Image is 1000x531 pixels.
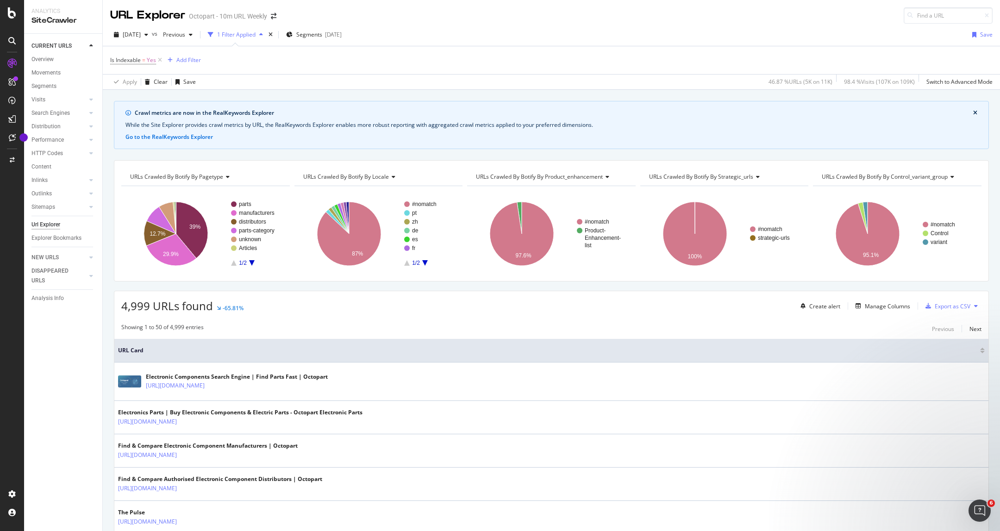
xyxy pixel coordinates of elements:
[152,30,159,37] span: vs
[239,219,266,225] text: distributors
[31,162,51,172] div: Content
[31,233,81,243] div: Explorer Bookmarks
[813,194,980,274] svg: A chart.
[969,323,981,334] button: Next
[980,31,993,38] div: Save
[647,169,800,184] h4: URLs Crawled By Botify By strategic_urls
[412,245,415,251] text: fr
[146,381,205,390] a: [URL][DOMAIN_NAME]
[31,68,96,78] a: Movements
[923,75,993,89] button: Switch to Advanced Mode
[118,450,177,460] a: [URL][DOMAIN_NAME]
[865,302,910,310] div: Manage Columns
[141,75,168,89] button: Clear
[935,302,970,310] div: Export as CSV
[31,135,64,145] div: Performance
[352,250,363,257] text: 87%
[31,122,61,131] div: Distribution
[971,107,980,119] button: close banner
[809,302,840,310] div: Create alert
[412,260,420,266] text: 1/2
[31,95,45,105] div: Visits
[146,373,328,381] div: Electronic Components Search Engine | Find Parts Fast | Octopart
[19,133,28,142] div: Tooltip anchor
[325,31,342,38] div: [DATE]
[110,7,185,23] div: URL Explorer
[147,54,156,67] span: Yes
[121,298,213,313] span: 4,999 URLs found
[118,417,177,426] a: [URL][DOMAIN_NAME]
[31,95,87,105] a: Visits
[159,31,185,38] span: Previous
[931,239,948,245] text: variant
[31,294,64,303] div: Analysis Info
[31,189,52,199] div: Outlinks
[31,175,87,185] a: Inlinks
[797,299,840,313] button: Create alert
[118,475,322,483] div: Find & Compare Authorised Electronic Component Distributors | Octopart
[649,173,753,181] span: URLs Crawled By Botify By strategic_urls
[189,12,267,21] div: Octopart - 10m URL Weekly
[31,149,63,158] div: HTTP Codes
[294,194,461,274] svg: A chart.
[926,78,993,86] div: Switch to Advanced Mode
[640,194,807,274] svg: A chart.
[758,226,782,232] text: #nomatch
[31,55,96,64] a: Overview
[118,508,217,517] div: The Pulse
[296,31,322,38] span: Segments
[303,173,389,181] span: URLs Crawled By Botify By locale
[125,133,213,141] button: Go to the RealKeywords Explorer
[135,109,973,117] div: Crawl metrics are now in the RealKeywords Explorer
[239,210,275,216] text: manufacturers
[223,304,244,312] div: -65.81%
[969,325,981,333] div: Next
[467,194,634,274] svg: A chart.
[154,78,168,86] div: Clear
[239,236,261,243] text: unknown
[969,500,991,522] iframe: Intercom live chat
[239,201,251,207] text: parts
[412,210,417,216] text: pt
[769,78,832,86] div: 46.87 % URLs ( 5K on 11K )
[31,41,72,51] div: CURRENT URLS
[932,325,954,333] div: Previous
[217,31,256,38] div: 1 Filter Applied
[31,108,87,118] a: Search Engines
[31,15,95,26] div: SiteCrawler
[922,299,970,313] button: Export as CSV
[118,375,141,387] img: main image
[31,202,87,212] a: Sitemaps
[163,251,179,257] text: 29.9%
[31,7,95,15] div: Analytics
[118,408,362,417] div: Electronics Parts | Buy Electronic Components & Electric Parts - Octopart Electronic Parts
[118,346,978,355] span: URL Card
[31,149,87,158] a: HTTP Codes
[31,233,96,243] a: Explorer Bookmarks
[852,300,910,312] button: Manage Columns
[118,442,298,450] div: Find & Compare Electronic Component Manufacturers | Octopart
[969,27,993,42] button: Save
[31,220,96,230] a: Url Explorer
[114,101,989,149] div: info banner
[844,78,915,86] div: 98.4 % Visits ( 107K on 109K )
[239,245,257,251] text: Articles
[476,173,603,181] span: URLs Crawled By Botify By product_enhancement
[164,55,201,66] button: Add Filter
[31,189,87,199] a: Outlinks
[110,56,141,64] span: Is Indexable
[31,253,87,262] a: NEW URLS
[516,252,531,259] text: 97.6%
[931,221,955,228] text: #nomatch
[239,260,247,266] text: 1/2
[31,122,87,131] a: Distribution
[110,75,137,89] button: Apply
[150,231,165,237] text: 12.7%
[31,41,87,51] a: CURRENT URLS
[123,31,141,38] span: 2025 Oct. 6th
[31,220,60,230] div: Url Explorer
[31,202,55,212] div: Sitemaps
[31,266,78,286] div: DISAPPEARED URLS
[121,323,204,334] div: Showing 1 to 50 of 4,999 entries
